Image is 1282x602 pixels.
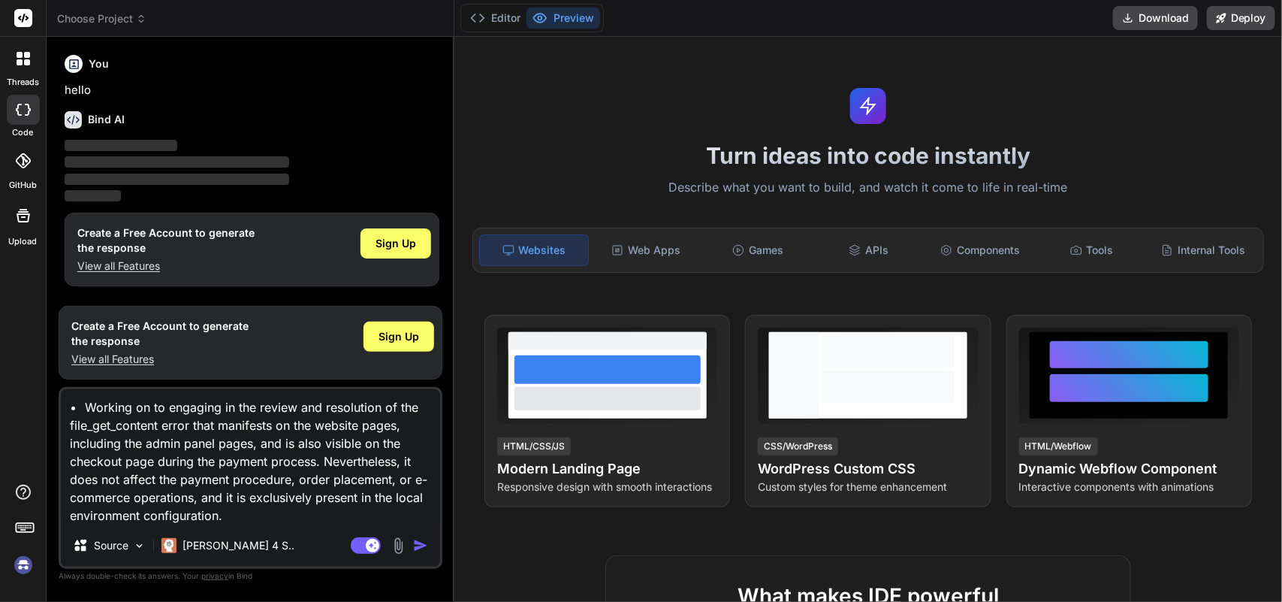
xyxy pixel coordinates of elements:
label: threads [7,76,39,89]
span: ‌ [65,140,177,151]
div: HTML/CSS/JS [497,437,571,455]
img: signin [11,552,36,578]
img: Claude 4 Sonnet [161,538,176,553]
span: ‌ [65,156,289,168]
button: Deploy [1207,6,1275,30]
span: Sign Up [376,236,416,251]
div: CSS/WordPress [758,437,838,455]
h6: You [89,56,109,71]
p: Describe what you want to build, and watch it come to life in real-time [463,178,1273,198]
div: Web Apps [592,234,700,266]
div: Components [926,234,1034,266]
span: privacy [201,571,228,580]
h1: Turn ideas into code instantly [463,142,1273,169]
h1: Create a Free Account to generate the response [77,225,255,256]
div: Internal Tools [1149,234,1257,266]
span: ‌ [65,174,289,185]
div: APIs [815,234,923,266]
button: Editor [464,8,526,29]
button: Preview [526,8,600,29]
div: Tools [1037,234,1145,266]
span: Sign Up [379,329,419,344]
img: icon [413,538,428,553]
p: Interactive components with animations [1019,479,1239,495]
h6: Bind AI [88,112,125,127]
div: HTML/Webflow [1019,437,1098,455]
span: ‌ [65,190,121,201]
h4: Modern Landing Page [497,458,717,479]
div: Games [703,234,811,266]
p: Always double-check its answers. Your in Bind [59,569,442,583]
h4: WordPress Custom CSS [758,458,978,479]
button: Download [1113,6,1198,30]
img: Pick Models [133,540,146,552]
h1: Create a Free Account to generate the response [71,319,249,349]
p: Responsive design with smooth interactions [497,479,717,495]
p: View all Features [71,352,249,367]
span: Choose Project [57,11,146,26]
img: attachment [390,537,407,555]
p: [PERSON_NAME] 4 S.. [182,538,294,553]
p: Custom styles for theme enhancement [758,479,978,495]
label: code [13,126,34,139]
p: View all Features [77,259,255,274]
label: GitHub [9,179,37,192]
p: hello [65,82,439,99]
textarea: • Working on to engaging in the review and resolution of the file_get_content error that manifest... [61,389,440,525]
div: Websites [479,234,589,266]
h4: Dynamic Webflow Component [1019,458,1239,479]
p: Source [94,538,128,553]
label: Upload [9,235,38,248]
